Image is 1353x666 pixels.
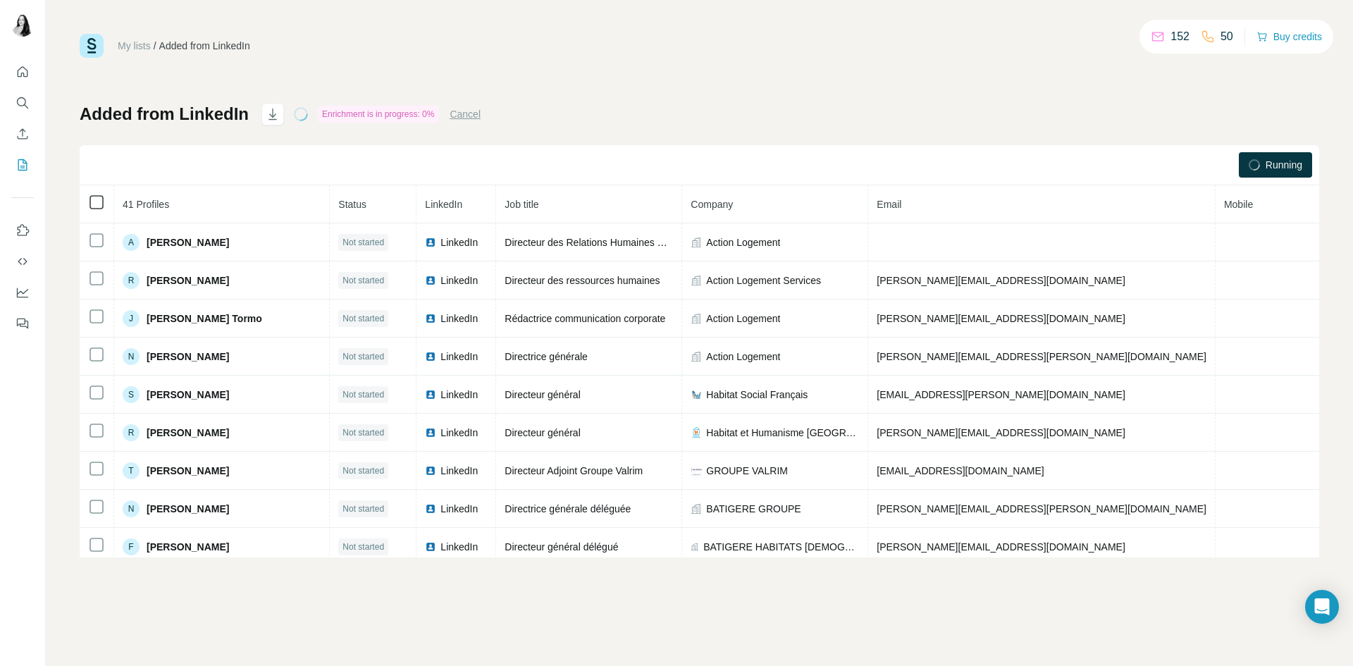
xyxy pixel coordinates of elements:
span: BATIGERE HABITATS [DEMOGRAPHIC_DATA] [703,540,859,554]
span: LinkedIn [440,312,478,326]
span: [PERSON_NAME] [147,235,229,249]
img: company-logo [691,389,702,400]
span: LinkedIn [440,464,478,478]
span: LinkedIn [440,350,478,364]
span: LinkedIn [440,235,478,249]
img: LinkedIn logo [425,427,436,438]
button: My lists [11,152,34,178]
a: My lists [118,40,151,51]
div: A [123,234,140,251]
span: LinkedIn [425,199,462,210]
span: [PERSON_NAME][EMAIL_ADDRESS][DOMAIN_NAME] [877,541,1125,553]
span: Not started [342,541,384,553]
span: Habitat et Humanisme [GEOGRAPHIC_DATA] [706,426,859,440]
span: 41 Profiles [123,199,169,210]
span: Not started [342,236,384,249]
div: N [123,348,140,365]
span: Not started [342,274,384,287]
span: Action Logement Services [706,273,821,288]
div: R [123,424,140,441]
button: Search [11,90,34,116]
span: Action Logement [706,235,780,249]
span: Habitat Social Français [706,388,808,402]
span: LinkedIn [440,540,478,554]
button: Quick start [11,59,34,85]
span: Email [877,199,901,210]
span: [PERSON_NAME] [147,388,229,402]
p: 50 [1221,28,1233,45]
span: Directeur des Relations Humaines Groupe & Directeur des Relations Sociales Groupe - COMEX [505,237,925,248]
button: Buy credits [1256,27,1322,47]
span: BATIGERE GROUPE [706,502,801,516]
span: Not started [342,312,384,325]
span: Directrice générale [505,351,588,362]
span: [PERSON_NAME][EMAIL_ADDRESS][PERSON_NAME][DOMAIN_NAME] [877,503,1206,514]
span: [PERSON_NAME][EMAIL_ADDRESS][DOMAIN_NAME] [877,427,1125,438]
span: Directeur général [505,389,580,400]
span: Not started [342,464,384,477]
li: / [154,39,156,53]
span: LinkedIn [440,426,478,440]
div: F [123,538,140,555]
span: Directeur Adjoint Groupe Valrim [505,465,643,476]
span: Job title [505,199,538,210]
button: Dashboard [11,280,34,305]
span: [EMAIL_ADDRESS][PERSON_NAME][DOMAIN_NAME] [877,389,1125,400]
button: Cancel [450,107,481,121]
span: GROUPE VALRIM [706,464,788,478]
img: Surfe Logo [80,34,104,58]
span: [PERSON_NAME] [147,464,229,478]
span: Not started [342,426,384,439]
span: [PERSON_NAME] Tormo [147,312,262,326]
img: company-logo [691,427,702,438]
span: Status [338,199,366,210]
div: N [123,500,140,517]
img: LinkedIn logo [425,313,436,324]
div: Added from LinkedIn [159,39,250,53]
span: Directeur des ressources humaines [505,275,660,286]
button: Use Surfe on LinkedIn [11,218,34,243]
div: Open Intercom Messenger [1305,590,1339,624]
img: LinkedIn logo [425,503,436,514]
img: LinkedIn logo [425,465,436,476]
span: [PERSON_NAME][EMAIL_ADDRESS][PERSON_NAME][DOMAIN_NAME] [877,351,1206,362]
div: Enrichment is in progress: 0% [318,106,438,123]
div: S [123,386,140,403]
img: LinkedIn logo [425,389,436,400]
div: T [123,462,140,479]
span: Directrice générale déléguée [505,503,631,514]
img: company-logo [691,465,702,476]
img: LinkedIn logo [425,541,436,553]
span: [PERSON_NAME] [147,502,229,516]
img: LinkedIn logo [425,351,436,362]
span: [PERSON_NAME][EMAIL_ADDRESS][DOMAIN_NAME] [877,275,1125,286]
img: Avatar [11,14,34,37]
div: J [123,310,140,327]
img: LinkedIn logo [425,237,436,248]
div: R [123,272,140,289]
h1: Added from LinkedIn [80,103,249,125]
span: Action Logement [706,350,780,364]
span: Directeur général [505,427,580,438]
span: [EMAIL_ADDRESS][DOMAIN_NAME] [877,465,1044,476]
span: Mobile [1224,199,1253,210]
span: Rédactrice communication corporate [505,313,665,324]
span: [PERSON_NAME][EMAIL_ADDRESS][DOMAIN_NAME] [877,313,1125,324]
span: Not started [342,350,384,363]
span: LinkedIn [440,273,478,288]
span: Company [691,199,733,210]
img: LinkedIn logo [425,275,436,286]
span: [PERSON_NAME] [147,426,229,440]
span: Directeur général délégué [505,541,618,553]
p: 152 [1170,28,1190,45]
span: LinkedIn [440,388,478,402]
span: [PERSON_NAME] [147,350,229,364]
span: Not started [342,388,384,401]
span: Action Logement [706,312,780,326]
span: Running [1266,158,1302,172]
span: [PERSON_NAME] [147,540,229,554]
button: Feedback [11,311,34,336]
button: Use Surfe API [11,249,34,274]
span: Not started [342,502,384,515]
button: Enrich CSV [11,121,34,147]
